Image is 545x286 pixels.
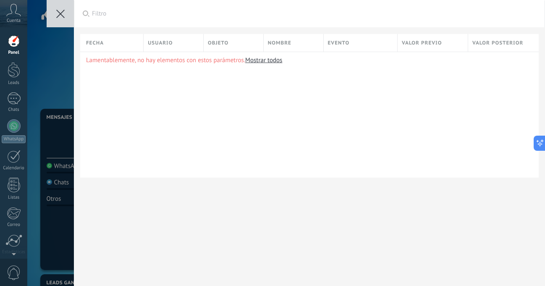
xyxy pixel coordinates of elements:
[472,39,523,47] span: Valor posterior
[86,39,104,47] span: Fecha
[2,80,26,86] div: Leads
[2,222,26,228] div: Correo
[402,39,442,47] span: Valor previo
[148,39,173,47] span: Usuario
[2,107,26,113] div: Chats
[268,39,291,47] span: Nombre
[328,39,350,47] span: Evento
[2,195,26,200] div: Listas
[92,10,536,18] span: Filtro
[86,56,533,64] p: Lamentablemente, no hay elementos con estos parámetros.
[7,18,21,24] span: Cuenta
[208,39,228,47] span: Objeto
[2,50,26,55] div: Panel
[2,165,26,171] div: Calendario
[2,135,26,143] div: WhatsApp
[245,56,282,64] a: Mostrar todos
